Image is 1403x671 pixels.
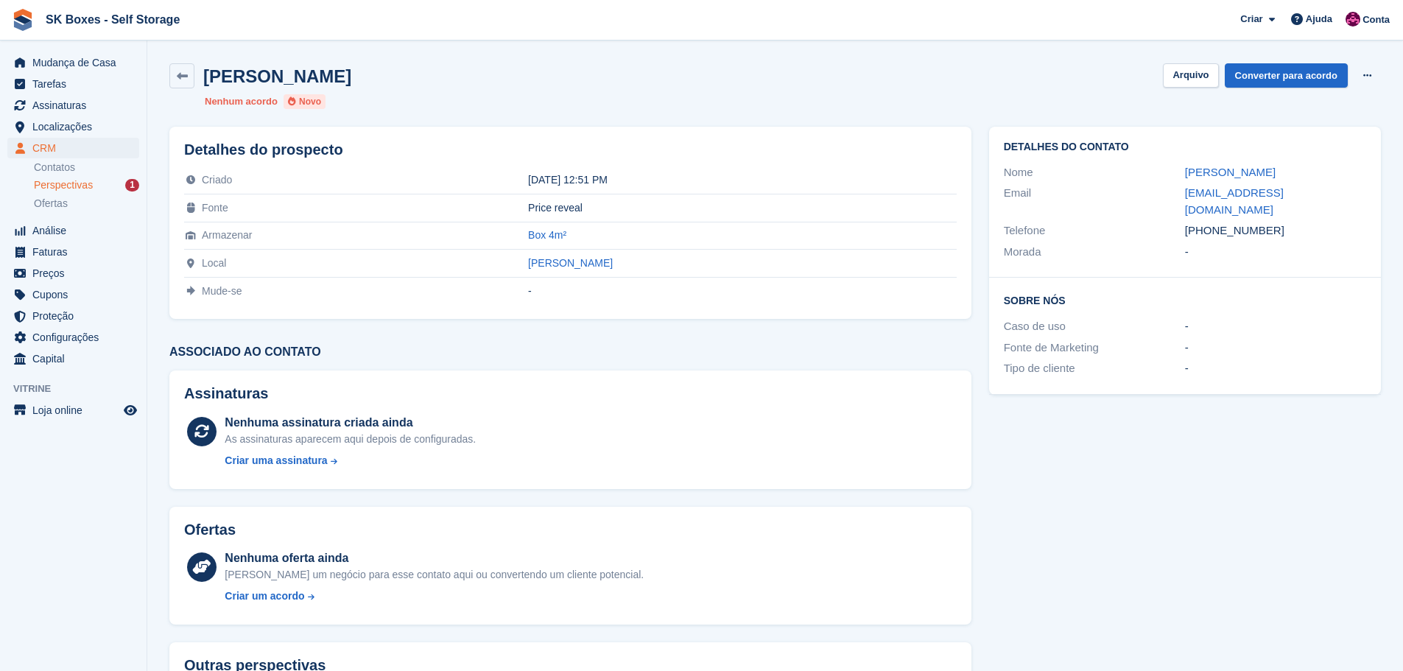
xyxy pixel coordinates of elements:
[528,285,957,297] div: -
[1185,244,1366,261] div: -
[1163,63,1218,88] button: Arquivo
[1346,12,1360,27] img: Joana Alegria
[225,589,304,604] div: Criar um acordo
[7,400,139,421] a: menu
[32,95,121,116] span: Assinaturas
[7,220,139,241] a: menu
[225,453,327,468] div: Criar uma assinatura
[1004,141,1366,153] h2: Detalhes do contato
[1185,360,1366,377] div: -
[12,9,34,31] img: stora-icon-8386f47178a22dfd0bd8f6a31ec36ba5ce8667c1dd55bd0f319d3a0aa187defe.svg
[32,242,121,262] span: Faturas
[7,52,139,73] a: menu
[1362,13,1390,27] span: Conta
[1004,340,1185,356] div: Fonte de Marketing
[32,220,121,241] span: Análise
[169,345,971,359] h3: Associado ao contato
[32,74,121,94] span: Tarefas
[225,549,644,567] div: Nenhuma oferta ainda
[202,257,226,269] span: Local
[1004,292,1366,307] h2: Sobre Nós
[1004,222,1185,239] div: Telefone
[528,174,957,186] div: [DATE] 12:51 PM
[205,94,278,109] li: Nenhum acordo
[122,401,139,419] a: Loja de pré-visualização
[32,348,121,369] span: Capital
[225,589,644,604] a: Criar um acordo
[1185,186,1284,216] a: [EMAIL_ADDRESS][DOMAIN_NAME]
[528,229,566,241] a: Box 4m²
[125,179,139,192] div: 1
[13,382,147,396] span: Vitrine
[34,178,139,193] a: Perspectivas 1
[7,284,139,305] a: menu
[1185,166,1276,178] a: [PERSON_NAME]
[32,52,121,73] span: Mudança de Casa
[7,95,139,116] a: menu
[203,66,351,86] h2: [PERSON_NAME]
[528,202,957,214] div: Price reveal
[32,138,121,158] span: CRM
[1004,164,1185,181] div: Nome
[7,116,139,137] a: menu
[225,414,476,432] div: Nenhuma assinatura criada ainda
[184,521,236,538] h2: Ofertas
[1004,360,1185,377] div: Tipo de cliente
[225,567,644,583] div: [PERSON_NAME] um negócio para esse contato aqui ou convertendo um cliente potencial.
[202,229,252,241] span: Armazenar
[7,348,139,369] a: menu
[32,284,121,305] span: Cupons
[34,178,93,192] span: Perspectivas
[32,306,121,326] span: Proteção
[1004,185,1185,218] div: Email
[7,138,139,158] a: menu
[7,74,139,94] a: menu
[184,385,957,402] h2: Assinaturas
[7,242,139,262] a: menu
[225,453,476,468] a: Criar uma assinatura
[32,263,121,284] span: Preços
[32,327,121,348] span: Configurações
[1004,318,1185,335] div: Caso de uso
[34,161,139,175] a: Contatos
[1240,12,1262,27] span: Criar
[1185,318,1366,335] div: -
[528,257,613,269] a: [PERSON_NAME]
[202,202,228,214] span: Fonte
[1004,244,1185,261] div: Morada
[34,196,139,211] a: Ofertas
[34,197,68,211] span: Ofertas
[202,285,242,297] span: Mude-se
[1185,340,1366,356] div: -
[1185,222,1366,239] div: [PHONE_NUMBER]
[32,116,121,137] span: Localizações
[32,400,121,421] span: Loja online
[184,141,957,158] h2: Detalhes do prospecto
[284,94,326,109] li: Novo
[1306,12,1332,27] span: Ajuda
[7,263,139,284] a: menu
[1225,63,1348,88] a: Converter para acordo
[202,174,232,186] span: Criado
[40,7,186,32] a: SK Boxes - Self Storage
[7,306,139,326] a: menu
[7,327,139,348] a: menu
[225,432,476,447] div: As assinaturas aparecem aqui depois de configuradas.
